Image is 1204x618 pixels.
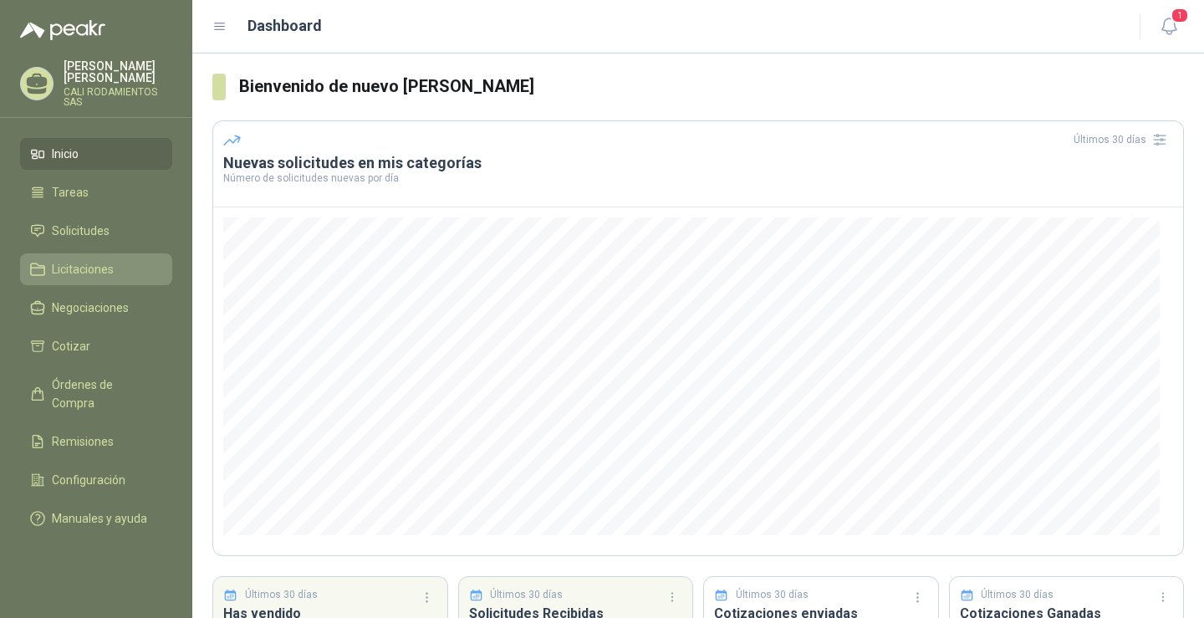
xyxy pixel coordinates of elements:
a: Negociaciones [20,292,172,324]
span: Inicio [52,145,79,163]
span: Órdenes de Compra [52,375,156,412]
span: Remisiones [52,432,114,451]
a: Órdenes de Compra [20,369,172,419]
img: Logo peakr [20,20,105,40]
p: [PERSON_NAME] [PERSON_NAME] [64,60,172,84]
a: Inicio [20,138,172,170]
h3: Bienvenido de nuevo [PERSON_NAME] [239,74,1184,100]
span: Licitaciones [52,260,114,278]
a: Remisiones [20,426,172,457]
button: 1 [1154,12,1184,42]
p: Número de solicitudes nuevas por día [223,173,1173,183]
a: Configuración [20,464,172,496]
span: Negociaciones [52,299,129,317]
h3: Nuevas solicitudes en mis categorías [223,153,1173,173]
p: Últimos 30 días [490,587,563,603]
p: Últimos 30 días [245,587,318,603]
span: Manuales y ayuda [52,509,147,528]
span: Configuración [52,471,125,489]
span: Tareas [52,183,89,202]
p: CALI RODAMIENTOS SAS [64,87,172,107]
a: Licitaciones [20,253,172,285]
div: Últimos 30 días [1074,126,1173,153]
h1: Dashboard [247,14,322,38]
a: Cotizar [20,330,172,362]
a: Tareas [20,176,172,208]
p: Últimos 30 días [736,587,809,603]
span: 1 [1171,8,1189,23]
p: Últimos 30 días [981,587,1053,603]
span: Solicitudes [52,222,110,240]
span: Cotizar [52,337,90,355]
a: Solicitudes [20,215,172,247]
a: Manuales y ayuda [20,503,172,534]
